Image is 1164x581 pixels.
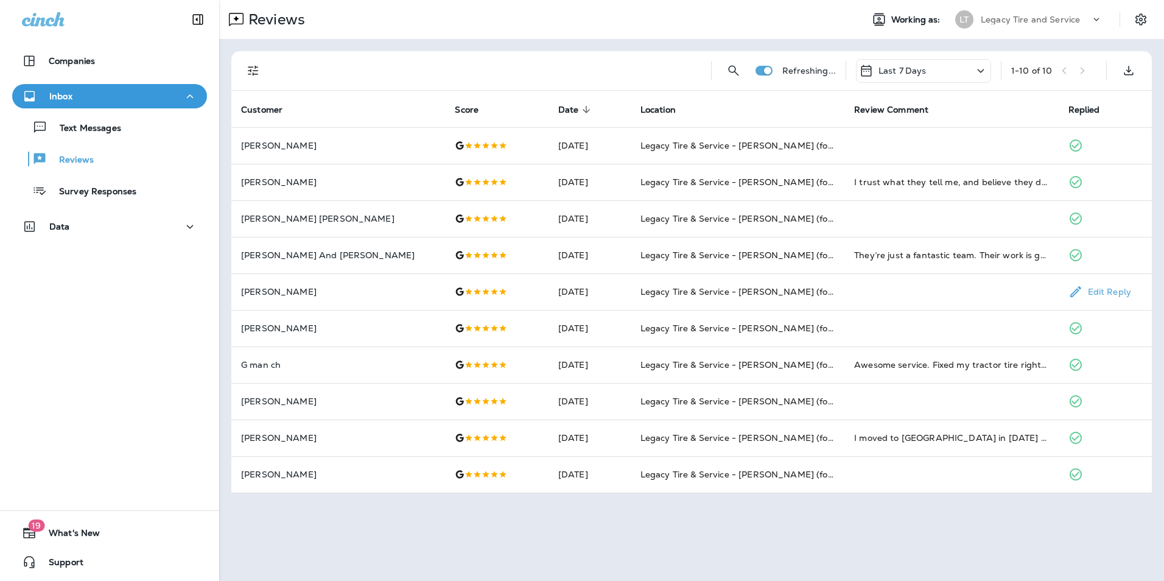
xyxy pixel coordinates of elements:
[241,323,435,333] p: [PERSON_NAME]
[12,178,207,203] button: Survey Responses
[640,286,934,297] span: Legacy Tire & Service - [PERSON_NAME] (formerly Chelsea Tire Pros)
[241,105,282,115] span: Customer
[891,15,943,25] span: Working as:
[37,557,83,572] span: Support
[549,383,631,420] td: [DATE]
[241,360,435,370] p: G man ch
[49,222,70,231] p: Data
[640,469,934,480] span: Legacy Tire & Service - [PERSON_NAME] (formerly Chelsea Tire Pros)
[854,105,928,115] span: Review Comment
[1068,104,1116,115] span: Replied
[854,249,1048,261] div: They’re just a fantastic team. Their work is great, priced fairly and best of all they’re honest....
[640,105,676,115] span: Location
[1083,287,1131,297] p: Edit Reply
[549,456,631,493] td: [DATE]
[640,104,692,115] span: Location
[854,104,944,115] span: Review Comment
[1068,105,1100,115] span: Replied
[640,396,934,407] span: Legacy Tire & Service - [PERSON_NAME] (formerly Chelsea Tire Pros)
[47,155,94,166] p: Reviews
[549,347,631,383] td: [DATE]
[640,323,934,334] span: Legacy Tire & Service - [PERSON_NAME] (formerly Chelsea Tire Pros)
[981,15,1080,24] p: Legacy Tire and Service
[955,10,973,29] div: LT
[549,420,631,456] td: [DATE]
[640,359,934,370] span: Legacy Tire & Service - [PERSON_NAME] (formerly Chelsea Tire Pros)
[37,528,100,543] span: What's New
[49,56,95,66] p: Companies
[241,470,435,479] p: [PERSON_NAME]
[28,519,44,532] span: 19
[455,104,494,115] span: Score
[12,84,207,108] button: Inbox
[549,127,631,164] td: [DATE]
[1130,9,1152,30] button: Settings
[12,550,207,574] button: Support
[549,200,631,237] td: [DATE]
[244,10,305,29] p: Reviews
[241,287,435,297] p: [PERSON_NAME]
[640,177,934,188] span: Legacy Tire & Service - [PERSON_NAME] (formerly Chelsea Tire Pros)
[49,91,72,101] p: Inbox
[455,105,479,115] span: Score
[241,214,435,224] p: [PERSON_NAME] [PERSON_NAME]
[640,140,934,151] span: Legacy Tire & Service - [PERSON_NAME] (formerly Chelsea Tire Pros)
[1117,58,1141,83] button: Export as CSV
[1011,66,1052,76] div: 1 - 10 of 10
[549,164,631,200] td: [DATE]
[12,146,207,172] button: Reviews
[854,359,1048,371] div: Awesome service. Fixed my tractor tire right up
[241,250,435,260] p: [PERSON_NAME] And [PERSON_NAME]
[854,432,1048,444] div: I moved to Chelsea in 2020 and they have provided all my tire services and truck maintenance for ...
[12,521,207,545] button: 19What's New
[558,104,595,115] span: Date
[47,186,136,198] p: Survey Responses
[854,176,1048,188] div: I trust what they tell me, and believe they do a great & efficient job of the service they provide.
[241,104,298,115] span: Customer
[558,105,579,115] span: Date
[721,58,746,83] button: Search Reviews
[12,49,207,73] button: Companies
[549,237,631,273] td: [DATE]
[549,310,631,347] td: [DATE]
[241,396,435,406] p: [PERSON_NAME]
[12,214,207,239] button: Data
[181,7,215,32] button: Collapse Sidebar
[640,432,934,443] span: Legacy Tire & Service - [PERSON_NAME] (formerly Chelsea Tire Pros)
[640,250,934,261] span: Legacy Tire & Service - [PERSON_NAME] (formerly Chelsea Tire Pros)
[241,141,435,150] p: [PERSON_NAME]
[549,273,631,310] td: [DATE]
[241,177,435,187] p: [PERSON_NAME]
[878,66,927,76] p: Last 7 Days
[782,66,836,76] p: Refreshing...
[241,433,435,443] p: [PERSON_NAME]
[640,213,934,224] span: Legacy Tire & Service - [PERSON_NAME] (formerly Chelsea Tire Pros)
[12,114,207,140] button: Text Messages
[47,123,121,135] p: Text Messages
[241,58,265,83] button: Filters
